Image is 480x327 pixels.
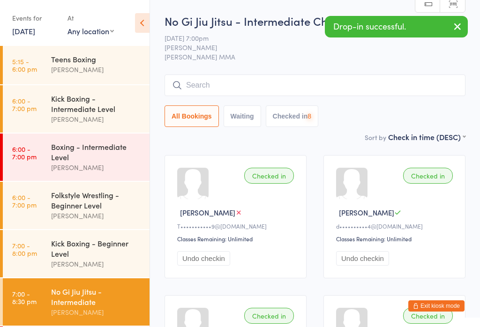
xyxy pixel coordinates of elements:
div: d••••••••••4@[DOMAIN_NAME] [336,222,456,230]
button: Waiting [224,105,261,127]
a: 7:00 -8:00 pmKick Boxing - Beginner Level[PERSON_NAME] [3,230,150,277]
a: 6:00 -7:00 pmKick Boxing - Intermediate Level[PERSON_NAME] [3,85,150,133]
div: 8 [307,112,311,120]
span: [PERSON_NAME] [165,43,451,52]
span: [PERSON_NAME] [180,208,235,217]
div: Teens Boxing [51,54,142,64]
button: Undo checkin [336,251,389,266]
time: 7:00 - 8:00 pm [12,242,37,257]
time: 6:00 - 7:00 pm [12,145,37,160]
div: [PERSON_NAME] [51,64,142,75]
a: [DATE] [12,26,35,36]
div: [PERSON_NAME] [51,162,142,173]
button: All Bookings [165,105,219,127]
div: No Gi Jiu Jitsu - Intermediate [51,286,142,307]
div: [PERSON_NAME] [51,259,142,269]
span: [PERSON_NAME] MMA [165,52,465,61]
time: 6:00 - 7:00 pm [12,97,37,112]
time: 6:00 - 7:00 pm [12,193,37,208]
div: Boxing - Intermediate Level [51,141,142,162]
button: Checked in8 [266,105,319,127]
div: Drop-in successful. [325,16,468,37]
div: [PERSON_NAME] [51,307,142,318]
h2: No Gi Jiu Jitsu - Intermediate Check-in [165,13,465,29]
div: [PERSON_NAME] [51,210,142,221]
div: Folkstyle Wrestling - Beginner Level [51,190,142,210]
div: Kick Boxing - Intermediate Level [51,93,142,114]
div: Checked in [244,308,294,324]
span: [DATE] 7:00pm [165,33,451,43]
time: 7:00 - 8:30 pm [12,290,37,305]
div: Events for [12,10,58,26]
div: [PERSON_NAME] [51,114,142,125]
div: Classes Remaining: Unlimited [177,235,297,243]
div: Checked in [403,308,453,324]
button: Exit kiosk mode [408,300,465,312]
div: Any location [67,26,114,36]
label: Sort by [365,133,386,142]
div: Checked in [244,168,294,184]
time: 5:15 - 6:00 pm [12,58,37,73]
div: Checked in [403,168,453,184]
a: 6:00 -7:00 pmFolkstyle Wrestling - Beginner Level[PERSON_NAME] [3,182,150,229]
a: 7:00 -8:30 pmNo Gi Jiu Jitsu - Intermediate[PERSON_NAME] [3,278,150,326]
div: At [67,10,114,26]
input: Search [165,74,465,96]
div: Kick Boxing - Beginner Level [51,238,142,259]
div: Classes Remaining: Unlimited [336,235,456,243]
span: [PERSON_NAME] [339,208,394,217]
a: 6:00 -7:00 pmBoxing - Intermediate Level[PERSON_NAME] [3,134,150,181]
div: Check in time (DESC) [388,132,465,142]
div: T•••••••••••9@[DOMAIN_NAME] [177,222,297,230]
button: Undo checkin [177,251,230,266]
a: 5:15 -6:00 pmTeens Boxing[PERSON_NAME] [3,46,150,84]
